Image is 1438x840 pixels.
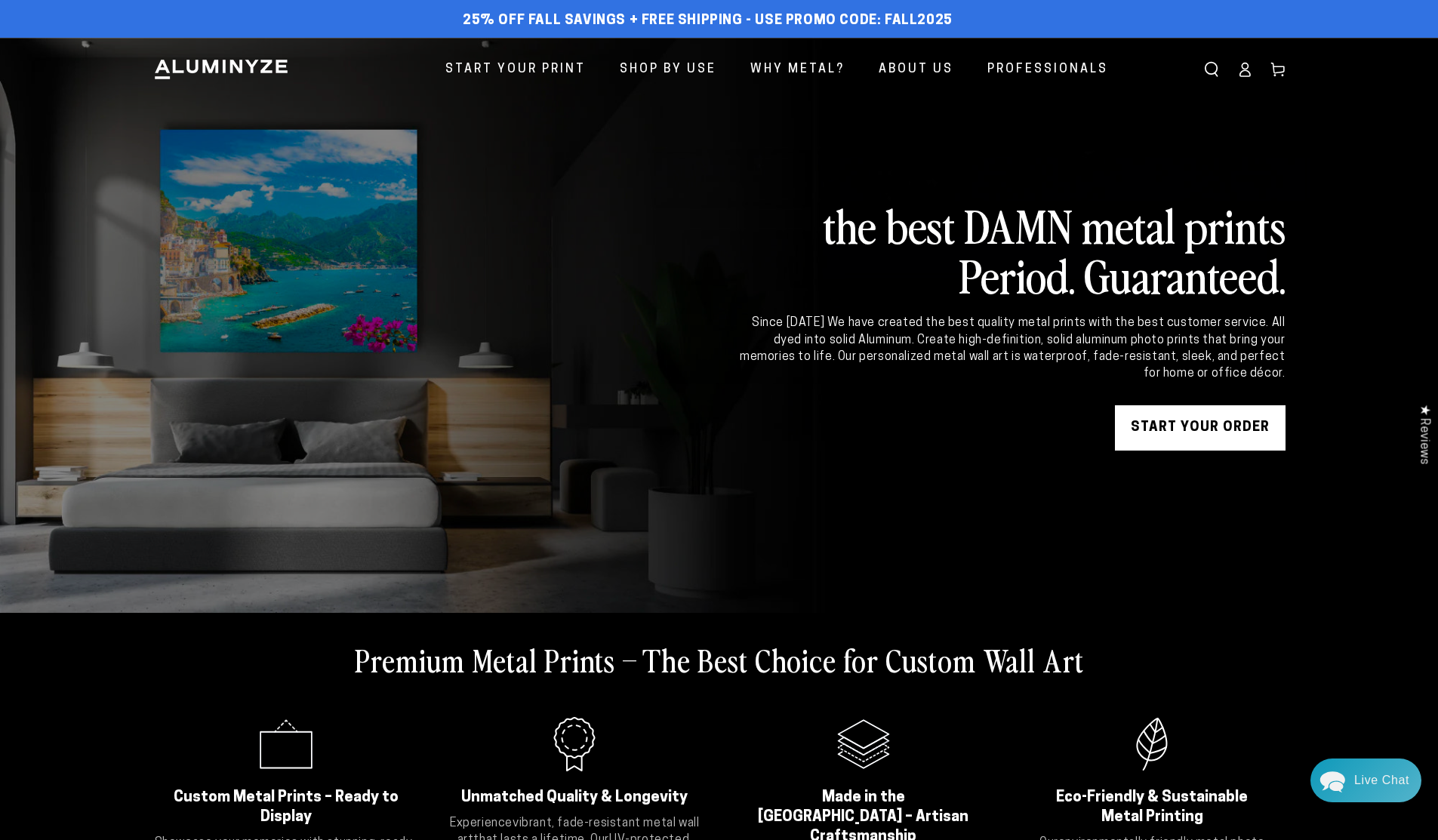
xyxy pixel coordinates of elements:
h2: Custom Metal Prints – Ready to Display [172,788,401,827]
a: Why Metal? [739,50,856,90]
div: Since [DATE] We have created the best quality metal prints with the best customer service. All dy... [737,315,1286,383]
div: Chat widget toggle [1310,758,1421,802]
span: Start Your Print [445,59,586,81]
span: Shop By Use [620,59,716,81]
a: Leave A Message [100,455,221,479]
h2: Eco-Friendly & Sustainable Metal Printing [1038,788,1267,827]
a: About Us [867,50,965,90]
h2: the best DAMN metal prints Period. Guaranteed. [737,200,1286,300]
span: Re:amaze [162,430,204,442]
span: About Us [879,59,953,81]
img: Aluminyze [153,58,289,81]
summary: Search our site [1195,53,1228,86]
a: Start Your Print [434,50,597,90]
div: Contact Us Directly [1354,758,1409,802]
img: Marie J [109,23,149,62]
span: 25% off FALL Savings + Free Shipping - Use Promo Code: FALL2025 [463,13,953,29]
a: START YOUR Order [1115,405,1286,451]
img: John [141,23,180,62]
a: Shop By Use [608,50,728,90]
span: Away until 9:00 AM [111,75,210,86]
h2: Premium Metal Prints – The Best Choice for Custom Wall Art [355,640,1084,679]
span: Professionals [987,59,1108,81]
span: We run on [115,433,205,441]
div: Click to open Judge.me floating reviews tab [1409,392,1438,476]
img: Helga [173,23,212,62]
h2: Unmatched Quality & Longevity [460,788,689,808]
a: Professionals [976,50,1119,90]
span: Why Metal? [750,59,845,81]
